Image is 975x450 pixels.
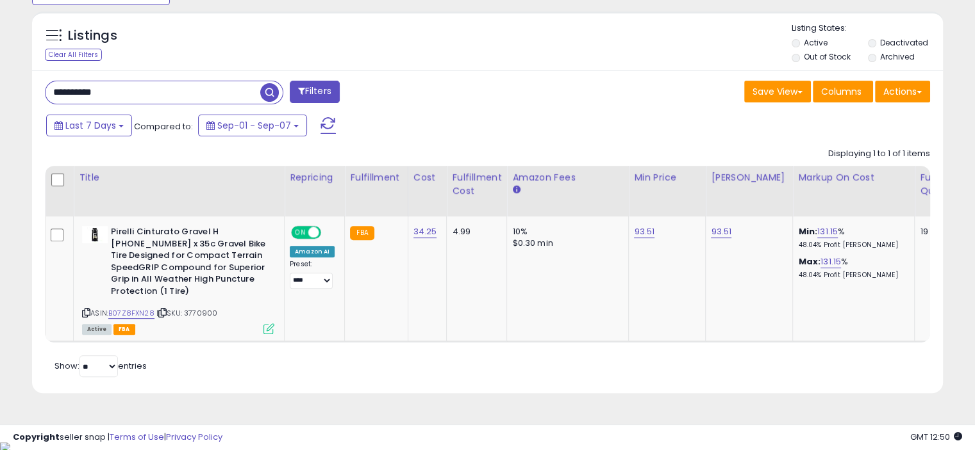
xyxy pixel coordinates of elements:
span: OFF [319,227,340,238]
a: 34.25 [413,225,437,238]
span: Show: entries [54,360,147,372]
div: 4.99 [452,226,497,237]
span: ON [292,227,308,238]
span: Columns [821,85,862,98]
b: Max: [798,255,821,268]
button: Sep-01 - Sep-07 [198,115,307,136]
a: 131.15 [821,255,841,268]
a: Terms of Use [110,431,164,443]
span: Compared to: [134,120,193,133]
div: Amazon AI [290,246,335,257]
button: Save View [744,81,811,102]
label: Active [804,37,828,48]
th: The percentage added to the cost of goods (COGS) that forms the calculator for Min & Max prices. [793,166,915,216]
strong: Copyright [13,431,60,443]
button: Columns [813,81,873,102]
b: Pirelli Cinturato Gravel H [PHONE_NUMBER] x 35c Gravel Bike Tire Designed for Compact Terrain Spe... [111,226,267,300]
span: FBA [113,324,135,335]
label: Out of Stock [804,51,851,62]
label: Archived [879,51,914,62]
a: B07Z8FXN28 [108,308,154,319]
div: Displaying 1 to 1 of 1 items [828,148,930,160]
button: Last 7 Days [46,115,132,136]
div: Title [79,171,279,184]
div: Fulfillment Cost [452,171,501,198]
span: 2025-09-15 12:50 GMT [910,431,962,443]
a: Privacy Policy [166,431,222,443]
a: 93.51 [711,225,731,238]
div: ASIN: [82,226,274,333]
span: All listings currently available for purchase on Amazon [82,324,112,335]
div: Min Price [634,171,700,184]
a: 131.15 [817,225,838,238]
div: 10% [512,226,619,237]
small: Amazon Fees. [512,184,520,196]
div: Repricing [290,171,339,184]
div: % [798,226,904,250]
div: [PERSON_NAME] [711,171,787,184]
span: Last 7 Days [65,119,116,132]
p: 48.04% Profit [PERSON_NAME] [798,271,904,280]
div: $0.30 min [512,237,619,249]
h5: Listings [68,27,117,45]
button: Filters [290,81,340,103]
div: Cost [413,171,442,184]
label: Deactivated [879,37,928,48]
div: Amazon Fees [512,171,623,184]
div: Preset: [290,260,335,289]
div: % [798,256,904,280]
span: Sep-01 - Sep-07 [217,119,291,132]
div: Fulfillment [350,171,402,184]
div: Markup on Cost [798,171,909,184]
img: 31hnLcdALfL._SL40_.jpg [82,226,108,243]
div: seller snap | | [13,431,222,444]
p: 48.04% Profit [PERSON_NAME] [798,241,904,250]
span: | SKU: 3770900 [156,308,217,318]
div: Fulfillable Quantity [920,171,964,198]
button: Actions [875,81,930,102]
p: Listing States: [792,22,943,35]
div: Clear All Filters [45,49,102,61]
small: FBA [350,226,374,240]
a: 93.51 [634,225,654,238]
b: Min: [798,225,817,237]
div: 19 [920,226,960,237]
